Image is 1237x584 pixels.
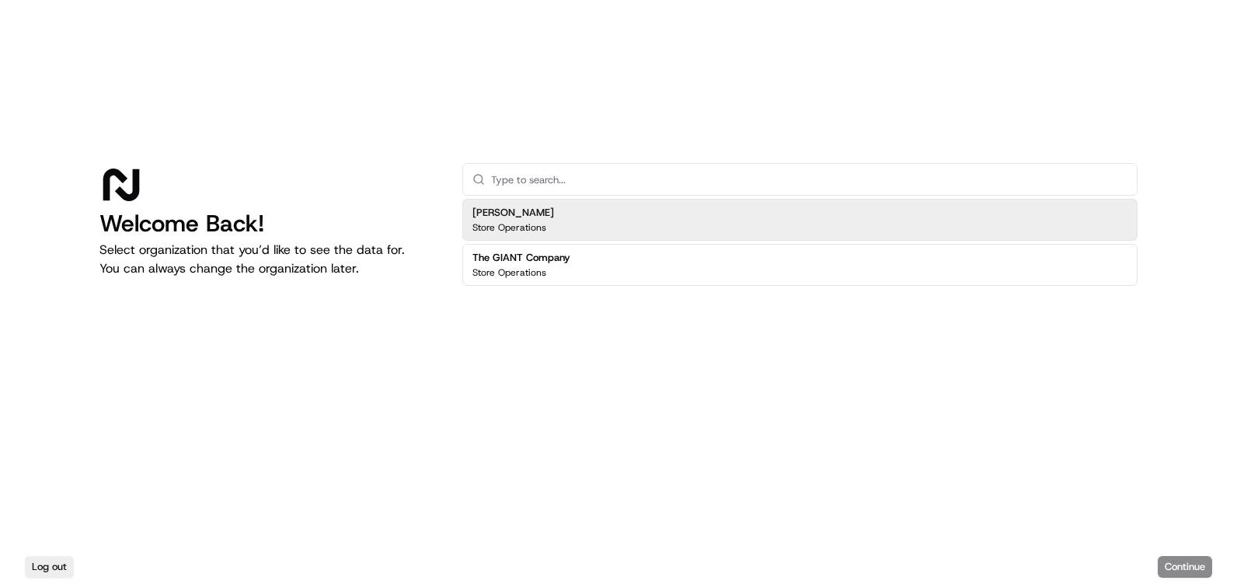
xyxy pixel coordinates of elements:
p: Select organization that you’d like to see the data for. You can always change the organization l... [99,241,437,278]
button: Log out [25,556,74,578]
h2: [PERSON_NAME] [472,206,554,220]
p: Store Operations [472,266,546,279]
p: Store Operations [472,221,546,234]
h1: Welcome Back! [99,210,437,238]
input: Type to search... [491,164,1127,195]
h2: The GIANT Company [472,251,570,265]
div: Suggestions [462,196,1138,289]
